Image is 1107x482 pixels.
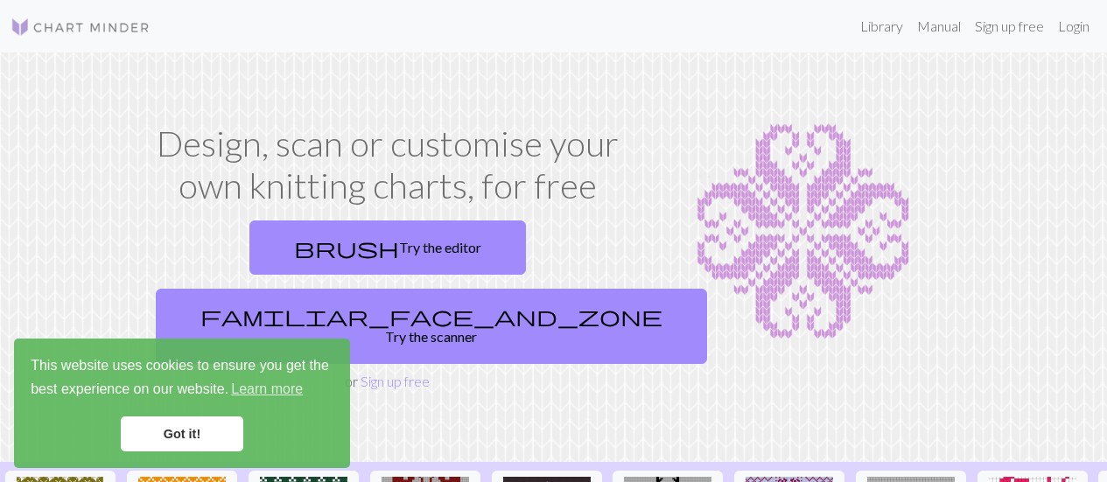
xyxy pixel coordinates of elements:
[1051,9,1096,44] a: Login
[121,416,243,451] a: dismiss cookie message
[249,220,526,275] a: Try the editor
[853,9,910,44] a: Library
[968,9,1051,44] a: Sign up free
[11,17,151,38] img: Logo
[294,235,399,260] span: brush
[14,339,350,468] div: cookieconsent
[200,304,662,328] span: familiar_face_and_zone
[156,289,707,364] a: Try the scanner
[228,376,305,402] a: learn more about cookies
[648,122,959,341] img: Chart example
[149,122,627,206] h1: Design, scan or customise your own knitting charts, for free
[910,9,968,44] a: Manual
[361,373,430,389] a: Sign up free
[31,355,333,402] span: This website uses cookies to ensure you get the best experience on our website.
[149,213,627,392] div: or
